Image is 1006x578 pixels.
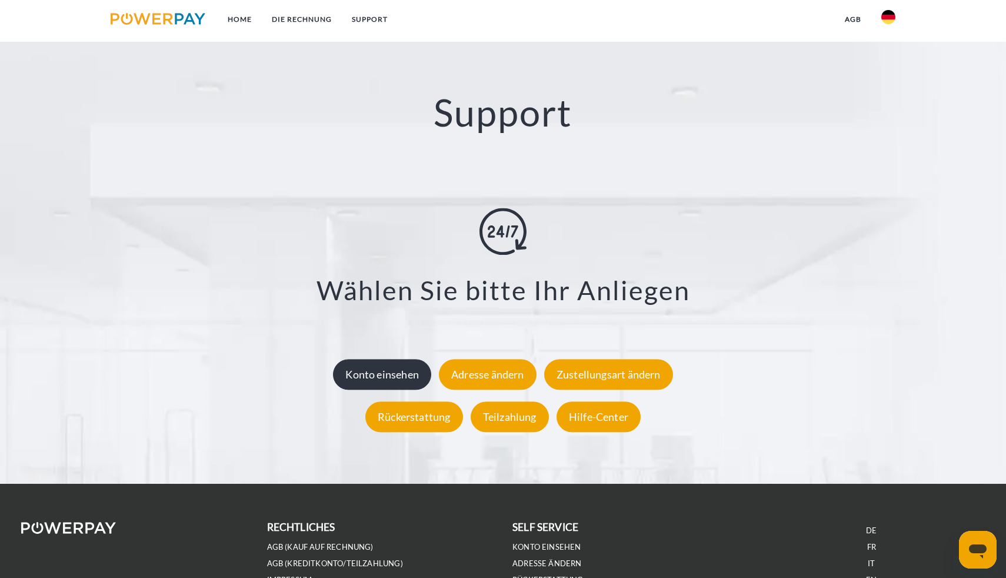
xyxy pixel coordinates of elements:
div: Zustellungsart ändern [544,359,673,390]
a: Teilzahlung [468,410,552,423]
a: IT [868,559,875,569]
a: agb [835,9,871,30]
a: Konto einsehen [512,542,581,552]
div: Rückerstattung [365,401,463,432]
h3: Wählen Sie bitte Ihr Anliegen [65,274,941,307]
img: online-shopping.svg [479,208,527,255]
img: de [881,10,895,24]
img: logo-powerpay-white.svg [21,522,116,534]
a: AGB (Kreditkonto/Teilzahlung) [267,559,403,569]
b: rechtliches [267,521,335,533]
a: DIE RECHNUNG [262,9,342,30]
div: Teilzahlung [471,401,549,432]
div: Konto einsehen [333,359,431,390]
a: Adresse ändern [436,368,539,381]
a: Konto einsehen [330,368,434,381]
iframe: Schaltfläche zum Öffnen des Messaging-Fensters [959,531,997,569]
a: Home [218,9,262,30]
img: logo-powerpay.svg [111,13,205,25]
a: AGB (Kauf auf Rechnung) [267,542,374,552]
a: SUPPORT [342,9,398,30]
a: DE [866,526,877,536]
a: Adresse ändern [512,559,582,569]
div: Hilfe-Center [557,401,641,432]
a: Hilfe-Center [554,410,644,423]
a: FR [867,542,876,552]
b: self service [512,521,578,533]
a: Zustellungsart ändern [541,368,676,381]
a: Rückerstattung [362,410,466,423]
div: Adresse ändern [439,359,537,390]
h2: Support [51,89,956,136]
